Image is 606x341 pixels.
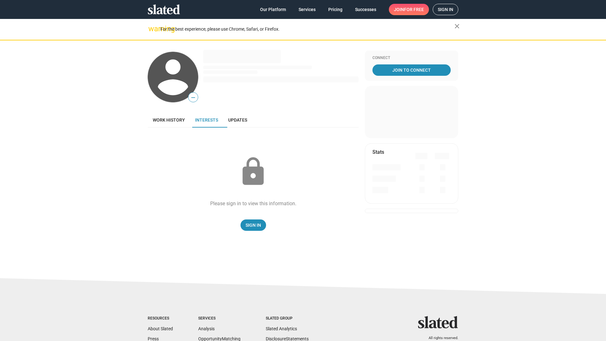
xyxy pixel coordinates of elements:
[389,4,429,15] a: Joinfor free
[299,4,316,15] span: Services
[404,4,424,15] span: for free
[246,219,261,231] span: Sign In
[188,93,198,102] span: —
[266,316,309,321] div: Slated Group
[195,117,218,123] span: Interests
[160,25,454,33] div: For the best experience, please use Chrome, Safari, or Firefox.
[266,326,297,331] a: Slated Analytics
[350,4,381,15] a: Successes
[228,117,247,123] span: Updates
[438,4,453,15] span: Sign in
[355,4,376,15] span: Successes
[328,4,342,15] span: Pricing
[323,4,348,15] a: Pricing
[372,149,384,155] mat-card-title: Stats
[241,219,266,231] a: Sign In
[372,56,451,61] div: Connect
[260,4,286,15] span: Our Platform
[190,112,223,128] a: Interests
[294,4,321,15] a: Services
[372,64,451,76] a: Join To Connect
[255,4,291,15] a: Our Platform
[453,22,461,30] mat-icon: close
[148,25,156,33] mat-icon: warning
[237,156,269,188] mat-icon: lock
[148,112,190,128] a: Work history
[433,4,458,15] a: Sign in
[394,4,424,15] span: Join
[223,112,252,128] a: Updates
[198,316,241,321] div: Services
[153,117,185,123] span: Work history
[210,200,296,207] div: Please sign in to view this information.
[198,326,215,331] a: Analysis
[148,326,173,331] a: About Slated
[148,316,173,321] div: Resources
[374,64,449,76] span: Join To Connect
